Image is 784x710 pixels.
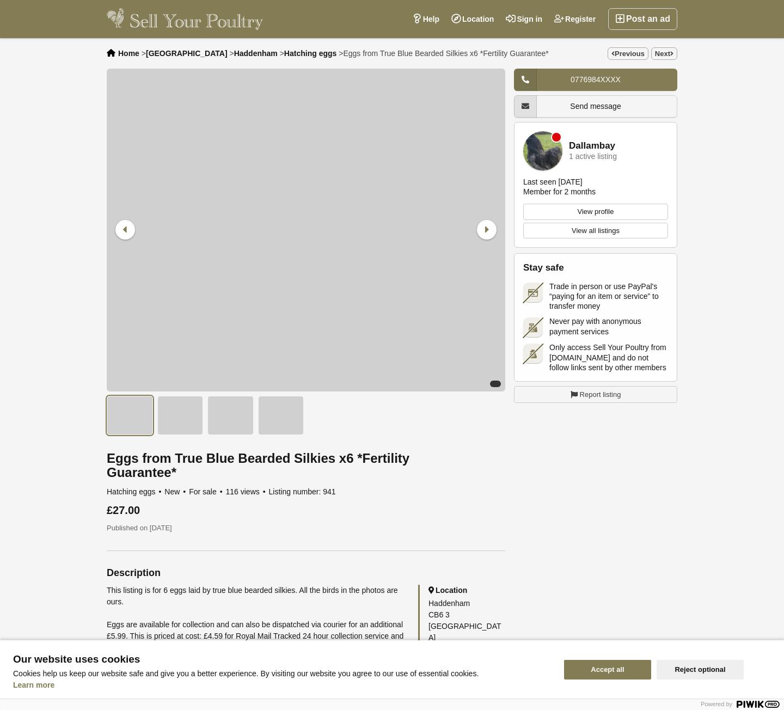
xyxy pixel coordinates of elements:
a: Previous [608,47,648,60]
span: Hatching eggs [107,487,162,496]
span: Eggs from True Blue Bearded Silkies x6 *Fertility Guarantee* [343,49,548,58]
button: Reject optional [657,660,744,680]
a: Haddenham [234,49,278,58]
span: 0776984XXXX [571,75,621,84]
h1: Eggs from True Blue Bearded Silkies x6 *Fertility Guarantee* [107,451,505,480]
a: Sign in [500,8,548,30]
p: Cookies help us keep our website safe and give you a better experience. By visiting our website y... [13,669,551,678]
a: Post an ad [608,8,677,30]
img: Eggs from True Blue Bearded Silkies x6 *Fertility Guarantee* - 3 [207,396,254,435]
span: Our website uses cookies [13,654,551,665]
p: Published on [DATE] [107,523,505,534]
span: New [164,487,187,496]
a: [GEOGRAPHIC_DATA] [146,49,228,58]
a: Register [548,8,602,30]
img: Sell Your Poultry [107,8,263,30]
a: Hatching eggs [284,49,336,58]
a: Help [406,8,445,30]
img: Eggs from True Blue Bearded Silkies x6 *Fertility Guarantee* - 1/4 [107,69,505,391]
a: Home [118,49,139,58]
button: Accept all [564,660,651,680]
span: Only access Sell Your Poultry from [DOMAIN_NAME] and do not follow links sent by other members [549,342,668,372]
li: > [229,49,277,58]
div: Member for 2 months [523,187,596,197]
a: Location [445,8,500,30]
div: Last seen [DATE] [523,177,583,187]
span: Never pay with anonymous payment services [549,316,668,336]
img: Eggs from True Blue Bearded Silkies x6 *Fertility Guarantee* - 4 [258,396,304,435]
span: 116 views [226,487,267,496]
a: 0776984XXXX [514,69,677,91]
span: Listing number: 941 [269,487,336,496]
h2: Location [428,585,505,596]
div: 1 active listing [569,152,617,161]
a: Dallambay [569,141,615,151]
span: Powered by [701,701,732,707]
a: View all listings [523,223,668,239]
img: Eggs from True Blue Bearded Silkies x6 *Fertility Guarantee* - 2 [157,396,204,435]
span: Send message [570,102,621,111]
li: > [280,49,337,58]
h2: Stay safe [523,262,668,273]
a: View profile [523,204,668,220]
li: > [142,49,228,58]
a: Report listing [514,386,677,403]
li: > [339,49,549,58]
span: For sale [189,487,223,496]
a: Next [651,47,677,60]
div: £27.00 [107,504,505,516]
img: Eggs from True Blue Bearded Silkies x6 *Fertility Guarantee* - 1 [107,396,153,435]
div: Member is offline [552,133,561,142]
span: Report listing [580,389,621,400]
span: Trade in person or use PayPal's “paying for an item or service” to transfer money [549,281,668,311]
img: Dallambay [523,131,562,170]
h2: Description [107,567,505,578]
a: Learn more [13,681,54,689]
div: Haddenham CB6 3 [GEOGRAPHIC_DATA] [GEOGRAPHIC_DATA] [428,598,505,666]
a: Send message [514,95,677,118]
